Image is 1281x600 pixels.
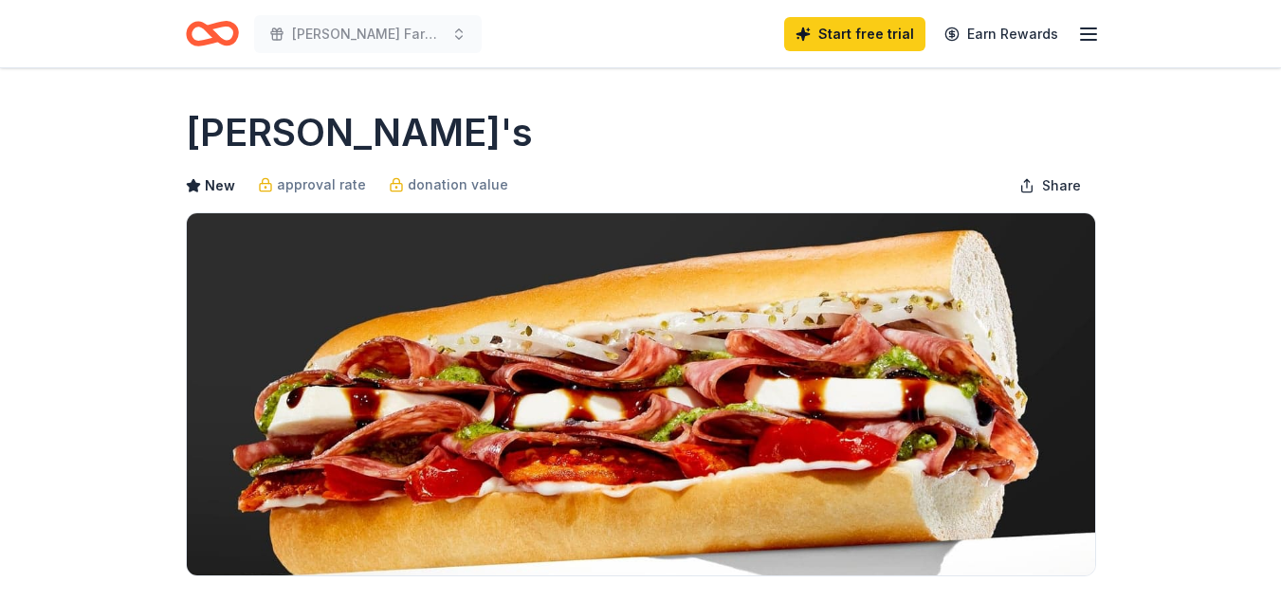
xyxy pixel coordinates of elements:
[187,213,1095,575] img: Image for Jimmy John's
[408,173,508,196] span: donation value
[186,11,239,56] a: Home
[1004,167,1096,205] button: Share
[292,23,444,45] span: [PERSON_NAME] Farm Fun Run and Walk
[205,174,235,197] span: New
[389,173,508,196] a: donation value
[1042,174,1081,197] span: Share
[933,17,1070,51] a: Earn Rewards
[277,173,366,196] span: approval rate
[254,15,482,53] button: [PERSON_NAME] Farm Fun Run and Walk
[186,106,533,159] h1: [PERSON_NAME]'s
[784,17,925,51] a: Start free trial
[258,173,366,196] a: approval rate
